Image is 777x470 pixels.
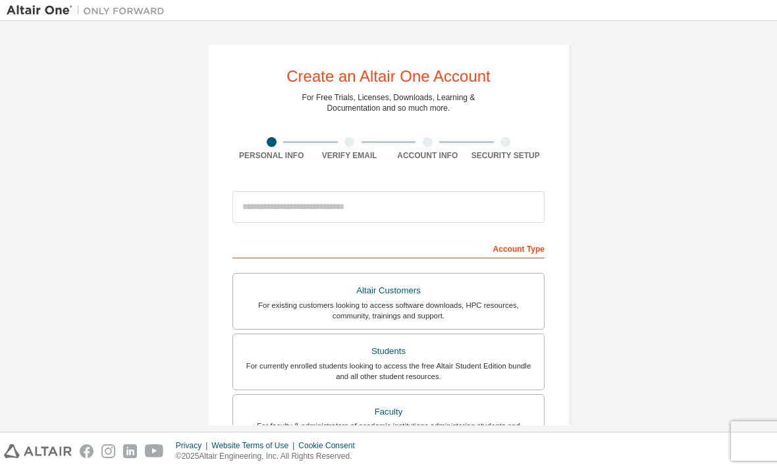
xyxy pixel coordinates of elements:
div: For currently enrolled students looking to access the free Altair Student Edition bundle and all ... [241,361,536,382]
img: altair_logo.svg [4,444,72,458]
div: For existing customers looking to access software downloads, HPC resources, community, trainings ... [241,300,536,321]
img: youtube.svg [145,444,164,458]
p: © 2025 Altair Engineering, Inc. All Rights Reserved. [176,451,363,462]
div: For Free Trials, Licenses, Downloads, Learning & Documentation and so much more. [302,92,475,113]
div: Cookie Consent [298,440,362,451]
div: Altair Customers [241,281,536,300]
div: Account Info [388,150,467,161]
div: Privacy [176,440,211,451]
div: Security Setup [467,150,545,161]
img: facebook.svg [80,444,94,458]
div: For faculty & administrators of academic institutions administering students and accessing softwa... [241,421,536,442]
img: Altair One [7,4,171,17]
div: Personal Info [232,150,311,161]
img: instagram.svg [101,444,115,458]
div: Students [241,342,536,361]
div: Website Terms of Use [211,440,298,451]
div: Create an Altair One Account [286,69,491,84]
div: Account Type [232,237,545,258]
div: Faculty [241,403,536,421]
div: Verify Email [311,150,389,161]
img: linkedin.svg [123,444,137,458]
